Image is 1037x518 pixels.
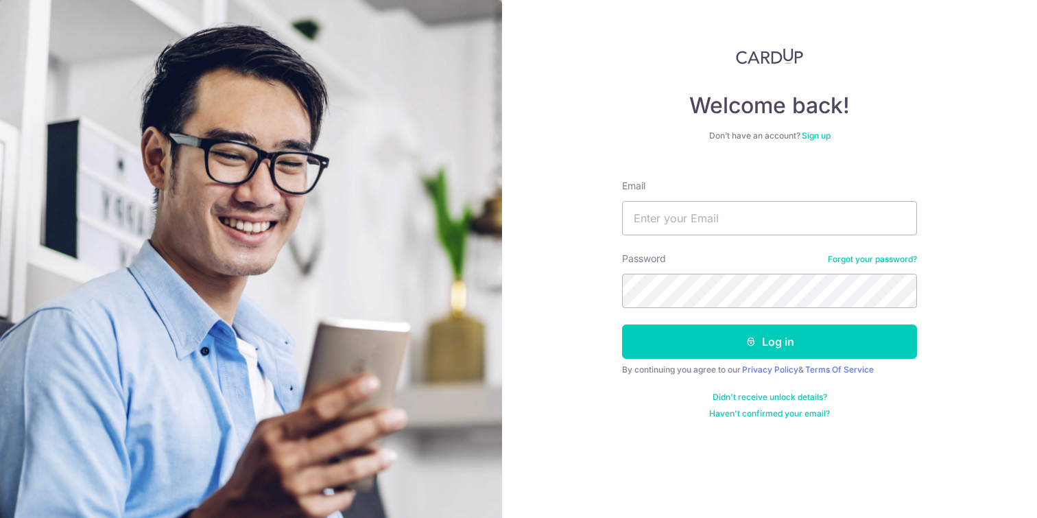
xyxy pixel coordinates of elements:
[713,392,827,403] a: Didn't receive unlock details?
[622,325,917,359] button: Log in
[709,408,830,419] a: Haven't confirmed your email?
[802,130,831,141] a: Sign up
[622,130,917,141] div: Don’t have an account?
[622,252,666,266] label: Password
[828,254,917,265] a: Forgot your password?
[622,201,917,235] input: Enter your Email
[622,92,917,119] h4: Welcome back!
[622,364,917,375] div: By continuing you agree to our &
[742,364,798,375] a: Privacy Policy
[736,48,803,64] img: CardUp Logo
[805,364,874,375] a: Terms Of Service
[622,179,645,193] label: Email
